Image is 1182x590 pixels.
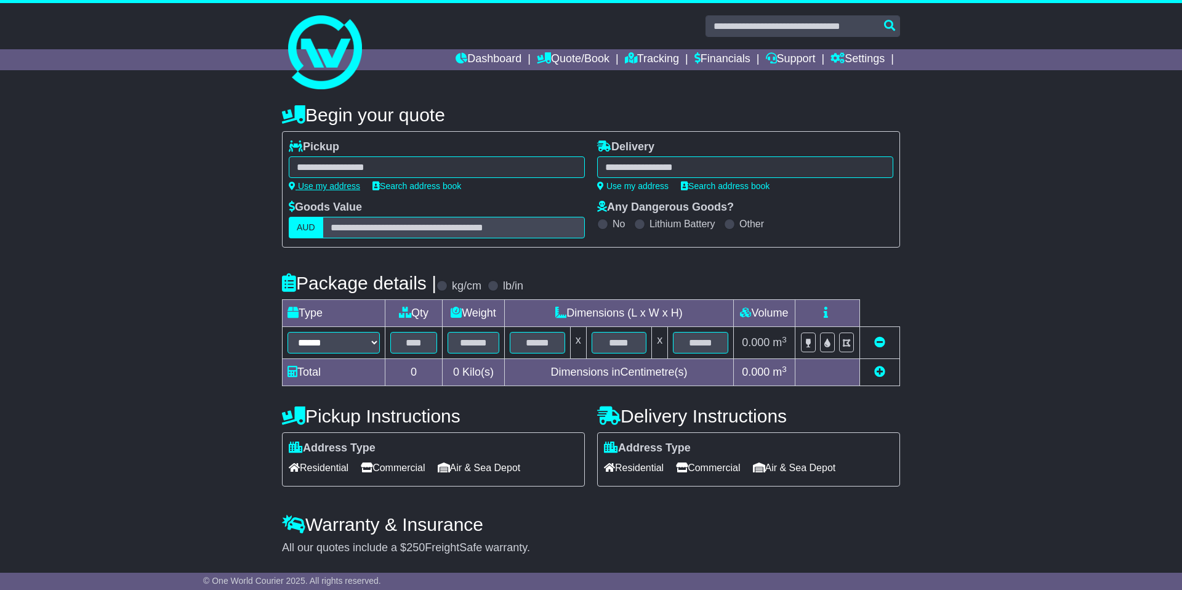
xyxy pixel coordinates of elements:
a: Quote/Book [537,49,609,70]
td: Qty [385,300,443,327]
td: Weight [443,300,505,327]
sup: 3 [782,365,787,374]
span: Commercial [676,458,740,477]
label: Goods Value [289,201,362,214]
td: Volume [733,300,795,327]
span: Air & Sea Depot [753,458,836,477]
a: Tracking [625,49,679,70]
span: Commercial [361,458,425,477]
sup: 3 [782,335,787,344]
span: © One World Courier 2025. All rights reserved. [203,576,381,586]
td: x [570,327,586,359]
a: Financials [694,49,750,70]
a: Search address book [372,181,461,191]
span: 0.000 [742,366,770,378]
h4: Package details | [282,273,436,293]
a: Use my address [289,181,360,191]
label: Delivery [597,140,654,154]
label: kg/cm [452,280,481,293]
a: Use my address [597,181,669,191]
td: Dimensions in Centimetre(s) [504,359,733,386]
span: m [773,366,787,378]
td: Total [283,359,385,386]
td: Dimensions (L x W x H) [504,300,733,327]
span: 0 [453,366,459,378]
div: All our quotes include a $ FreightSafe warranty. [282,541,900,555]
label: Lithium Battery [649,218,715,230]
label: Any Dangerous Goods? [597,201,734,214]
td: Type [283,300,385,327]
a: Add new item [874,366,885,378]
span: Residential [289,458,348,477]
label: Pickup [289,140,339,154]
td: 0 [385,359,443,386]
a: Settings [830,49,885,70]
label: Other [739,218,764,230]
h4: Pickup Instructions [282,406,585,426]
td: x [652,327,668,359]
label: Address Type [604,442,691,455]
h4: Delivery Instructions [597,406,900,426]
a: Remove this item [874,336,885,349]
label: AUD [289,217,323,238]
h4: Warranty & Insurance [282,514,900,535]
a: Support [766,49,816,70]
a: Search address book [681,181,770,191]
span: 0.000 [742,336,770,349]
label: No [613,218,625,230]
h4: Begin your quote [282,105,900,125]
a: Dashboard [456,49,521,70]
td: Kilo(s) [443,359,505,386]
span: Air & Sea Depot [438,458,521,477]
label: lb/in [503,280,523,293]
span: m [773,336,787,349]
span: Residential [604,458,664,477]
label: Address Type [289,442,376,455]
span: 250 [406,541,425,554]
